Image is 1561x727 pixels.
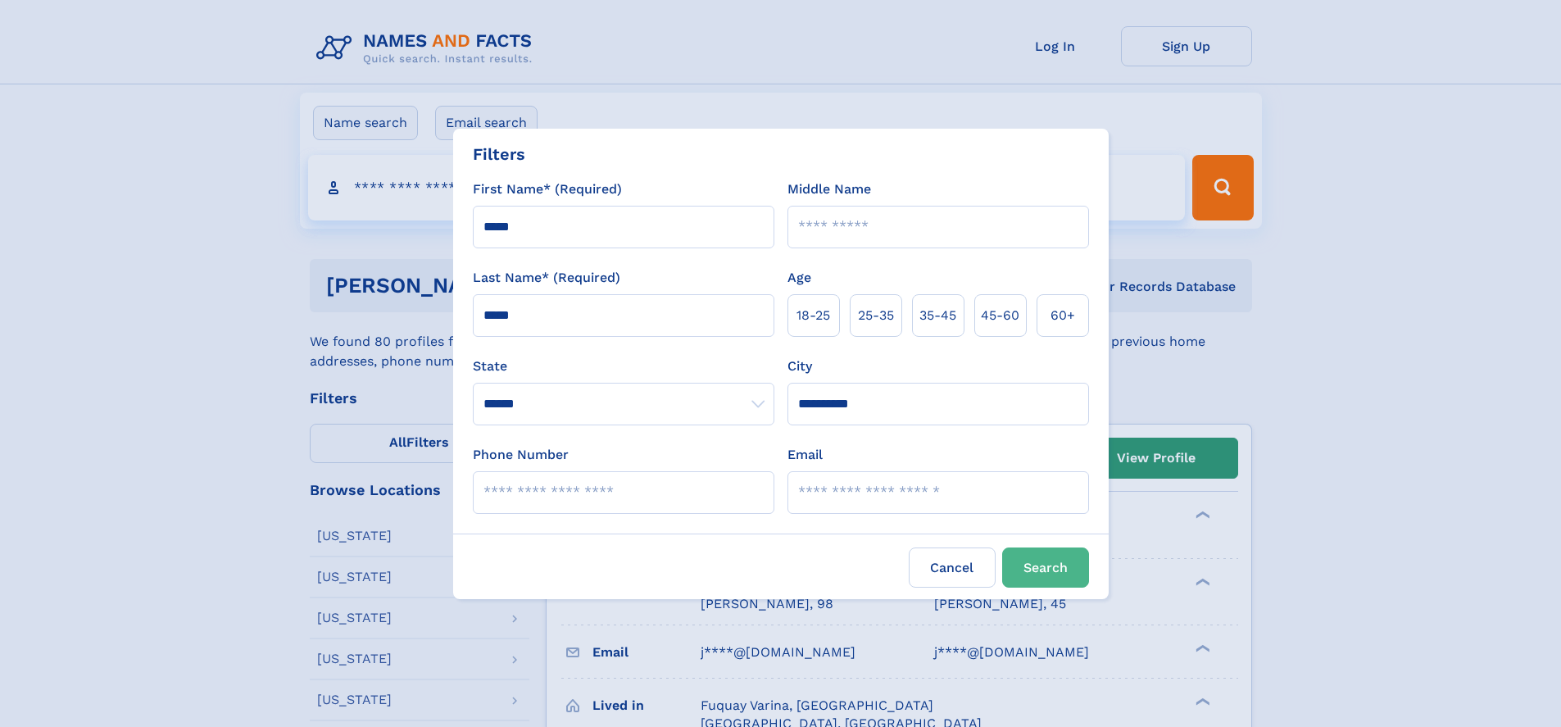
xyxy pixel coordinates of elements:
div: Filters [473,142,525,166]
span: 60+ [1050,306,1075,325]
span: 25‑35 [858,306,894,325]
span: 45‑60 [981,306,1019,325]
span: 35‑45 [919,306,956,325]
button: Search [1002,548,1089,588]
label: Phone Number [473,445,569,465]
label: Cancel [909,548,996,588]
label: Last Name* (Required) [473,268,620,288]
span: 18‑25 [796,306,830,325]
label: Age [787,268,811,288]
label: Email [787,445,823,465]
label: State [473,357,774,376]
label: First Name* (Required) [473,179,622,199]
label: Middle Name [787,179,871,199]
label: City [787,357,812,376]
